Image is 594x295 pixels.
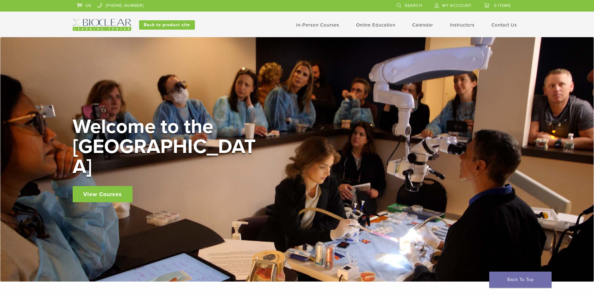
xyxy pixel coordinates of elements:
[356,22,395,28] a: Online Education
[494,3,511,8] span: 0 items
[450,22,475,28] a: Instructors
[73,19,131,31] img: Bioclear
[405,3,422,8] span: Search
[491,22,517,28] a: Contact Us
[442,3,471,8] span: My Account
[489,272,552,288] a: Back To Top
[296,22,339,28] a: In-Person Courses
[73,186,133,202] a: View Courses
[73,117,260,177] h2: Welcome to the [GEOGRAPHIC_DATA]
[412,22,433,28] a: Calendar
[139,20,195,30] a: Back to product site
